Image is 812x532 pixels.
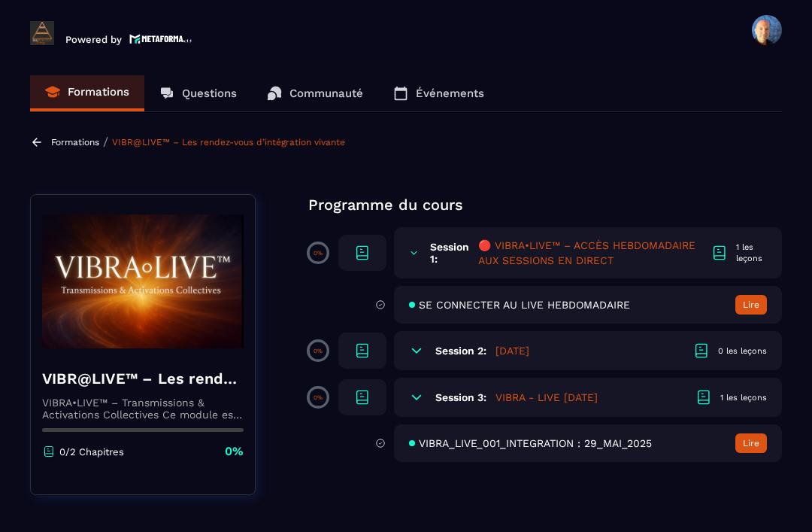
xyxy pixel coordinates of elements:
p: 0% [314,394,323,401]
a: Questions [144,75,252,111]
img: banner [42,206,244,357]
h4: VIBR@LIVE™ – Les rendez-vous d’intégration vivante [42,368,244,389]
img: logo [129,32,192,45]
p: 0% [314,348,323,354]
div: 0 les leçons [718,345,767,357]
h6: Session 3: [435,391,486,403]
p: Programme du cours [308,194,782,215]
span: SE CONNECTER AU LIVE HEBDOMADAIRE [419,299,630,311]
p: Powered by [65,34,122,45]
p: Questions [182,87,237,100]
h5: [DATE] [495,343,529,358]
p: Communauté [289,87,363,100]
p: VIBRA•LIVE™ – Transmissions & Activations Collectives Ce module est un espace vivant. [PERSON_NAM... [42,397,244,421]
a: Communauté [252,75,378,111]
p: 0% [225,443,244,460]
a: Formations [51,137,99,147]
p: Événements [416,87,484,100]
img: logo-branding [30,21,54,45]
a: Événements [378,75,499,111]
p: 0/2 Chapitres [59,446,124,458]
div: 1 les leçons [736,242,767,264]
h5: 🔴 VIBRA•LIVE™ – ACCÈS HEBDOMADAIRE AUX SESSIONS EN DIRECT [478,238,710,268]
p: Formations [68,85,129,99]
a: Formations [30,75,144,111]
span: VIBRA_LIVE_001_INTEGRATION : 29_MAI_2025 [419,437,652,449]
a: VIBR@LIVE™ – Les rendez-vous d’intégration vivante [112,137,345,147]
h5: VIBRA - LIVE [DATE] [495,390,598,405]
h6: Session 1: [430,241,469,265]
button: Lire [735,433,767,453]
div: 1 les leçons [720,392,767,403]
button: Lire [735,295,767,315]
h6: Session 2: [435,345,486,357]
span: / [103,135,108,149]
p: 0% [314,250,323,257]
